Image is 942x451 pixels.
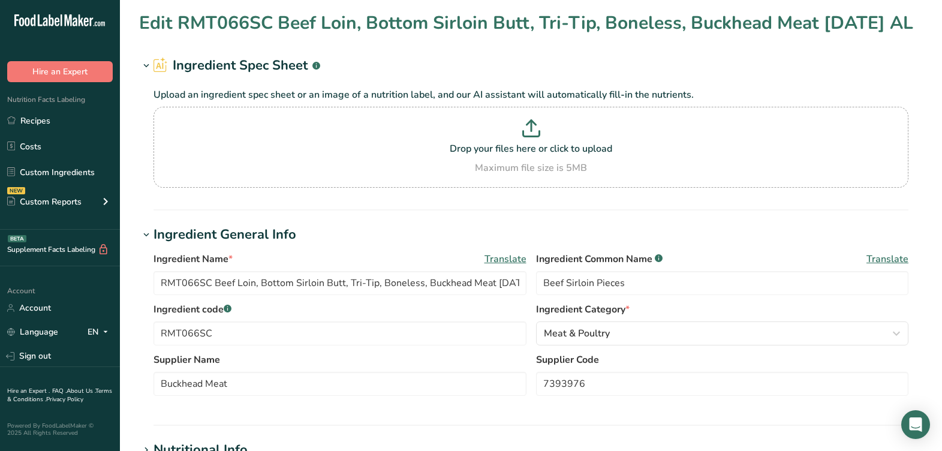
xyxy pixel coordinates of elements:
[536,353,909,367] label: Supplier Code
[7,321,58,342] a: Language
[52,387,67,395] a: FAQ .
[536,302,909,317] label: Ingredient Category
[7,422,113,437] div: Powered By FoodLabelMaker © 2025 All Rights Reserved
[536,252,663,266] span: Ingredient Common Name
[536,372,909,396] input: Type your supplier code here
[154,225,296,245] div: Ingredient General Info
[67,387,95,395] a: About Us .
[7,196,82,208] div: Custom Reports
[154,56,320,76] h2: Ingredient Spec Sheet
[139,10,913,37] h1: Edit RMT066SC Beef Loin, Bottom Sirloin Butt, Tri-Tip, Boneless, Buckhead Meat [DATE] AL
[154,271,526,295] input: Type your ingredient name here
[157,142,905,156] p: Drop your files here or click to upload
[154,321,526,345] input: Type your ingredient code here
[536,271,909,295] input: Type an alternate ingredient name if you have
[154,302,526,317] label: Ingredient code
[901,410,930,439] div: Open Intercom Messenger
[154,372,526,396] input: Type your supplier name here
[154,252,233,266] span: Ingredient Name
[88,325,113,339] div: EN
[46,395,83,404] a: Privacy Policy
[536,321,909,345] button: Meat & Poultry
[7,61,113,82] button: Hire an Expert
[7,387,50,395] a: Hire an Expert .
[8,235,26,242] div: BETA
[866,252,908,266] span: Translate
[7,187,25,194] div: NEW
[154,88,908,102] p: Upload an ingredient spec sheet or an image of a nutrition label, and our AI assistant will autom...
[544,326,610,341] span: Meat & Poultry
[157,161,905,175] div: Maximum file size is 5MB
[7,387,112,404] a: Terms & Conditions .
[484,252,526,266] span: Translate
[154,353,526,367] label: Supplier Name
